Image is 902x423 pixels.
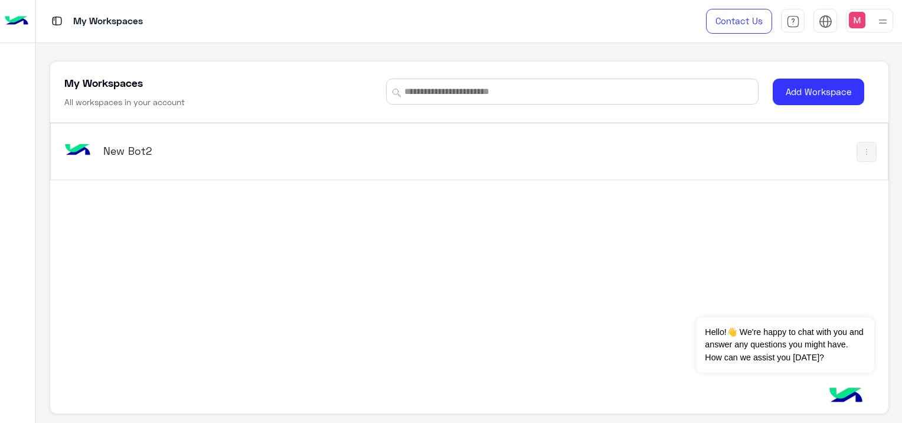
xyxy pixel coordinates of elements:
img: bot image [62,135,94,167]
img: tab [819,15,832,28]
img: userImage [849,12,865,28]
img: tab [786,15,800,28]
h5: My Workspaces [64,76,143,90]
img: hulul-logo.png [825,376,867,417]
a: Contact Us [706,9,772,34]
span: Hello!👋 We're happy to chat with you and answer any questions you might have. How can we assist y... [696,317,874,373]
button: Add Workspace [773,79,864,105]
h6: All workspaces in your account [64,96,185,108]
img: profile [875,14,890,29]
a: tab [781,9,805,34]
img: Logo [5,9,28,34]
h5: New Bot2 [103,144,397,158]
p: My Workspaces [73,14,143,30]
img: tab [50,14,64,28]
